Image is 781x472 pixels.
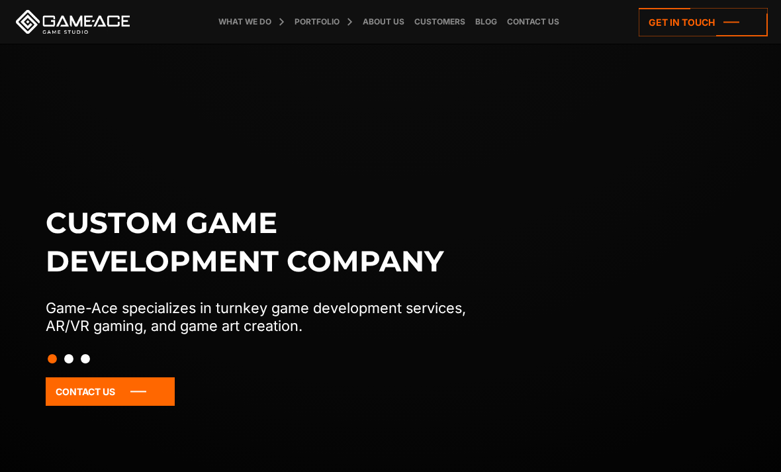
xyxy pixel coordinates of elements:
[81,348,90,370] button: Slide 3
[46,204,508,281] h1: Custom game development company
[46,377,175,406] a: Contact Us
[64,348,73,370] button: Slide 2
[48,348,57,370] button: Slide 1
[639,8,768,36] a: Get in touch
[46,299,508,335] p: Game-Ace specializes in turnkey game development services, AR/VR gaming, and game art creation.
